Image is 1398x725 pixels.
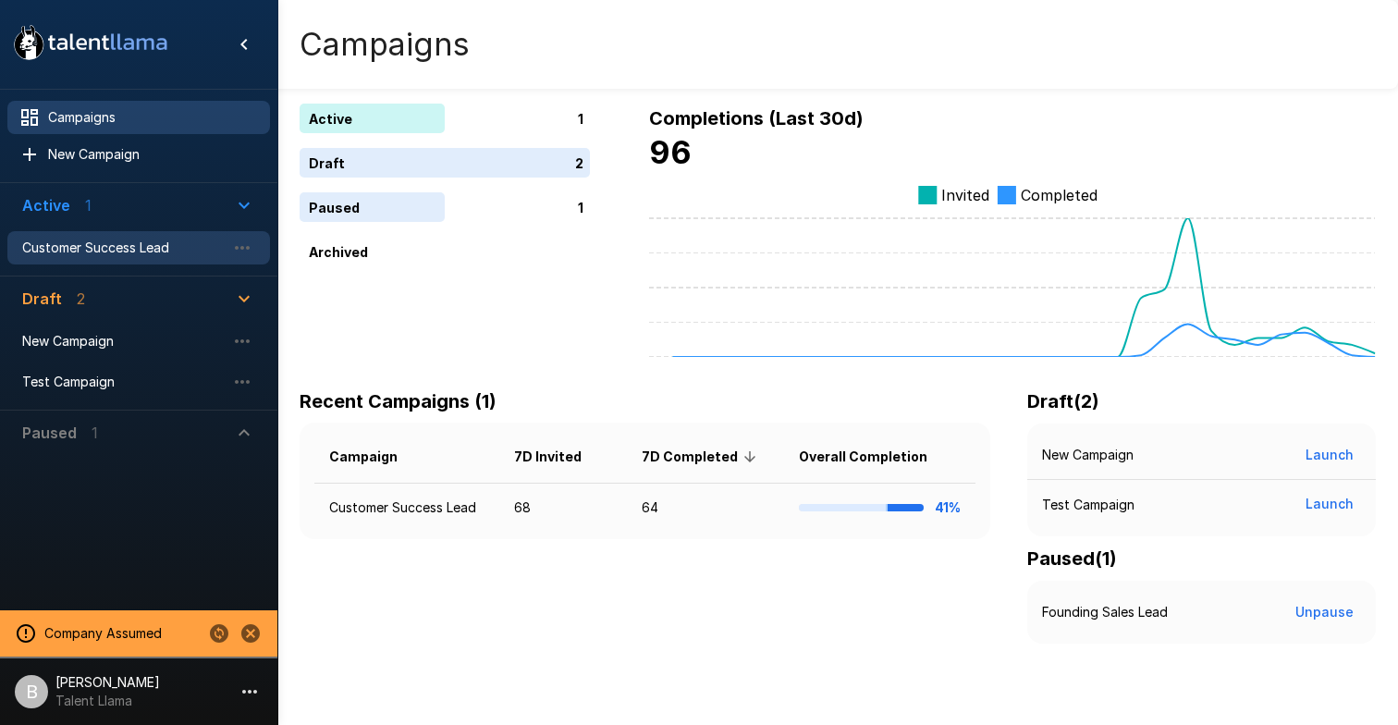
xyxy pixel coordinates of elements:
td: 64 [627,484,784,533]
p: 2 [575,154,583,173]
span: 7D Invited [514,446,606,468]
span: Overall Completion [799,446,951,468]
b: Recent Campaigns (1) [300,390,497,412]
button: Launch [1298,438,1361,473]
p: New Campaign [1042,446,1134,464]
span: 7D Completed [642,446,762,468]
b: 41% [935,499,961,515]
b: Draft ( 2 ) [1027,390,1099,412]
button: Unpause [1288,596,1361,630]
p: Test Campaign [1042,496,1134,514]
td: 68 [499,484,626,533]
b: Completions (Last 30d) [649,107,864,129]
span: Campaign [329,446,422,468]
b: Paused ( 1 ) [1027,547,1117,570]
p: 1 [578,198,583,217]
p: 1 [578,109,583,129]
button: Launch [1298,487,1361,522]
h4: Campaigns [300,25,470,64]
b: 96 [649,133,692,171]
td: Customer Success Lead [314,484,499,533]
p: Founding Sales Lead [1042,603,1168,621]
